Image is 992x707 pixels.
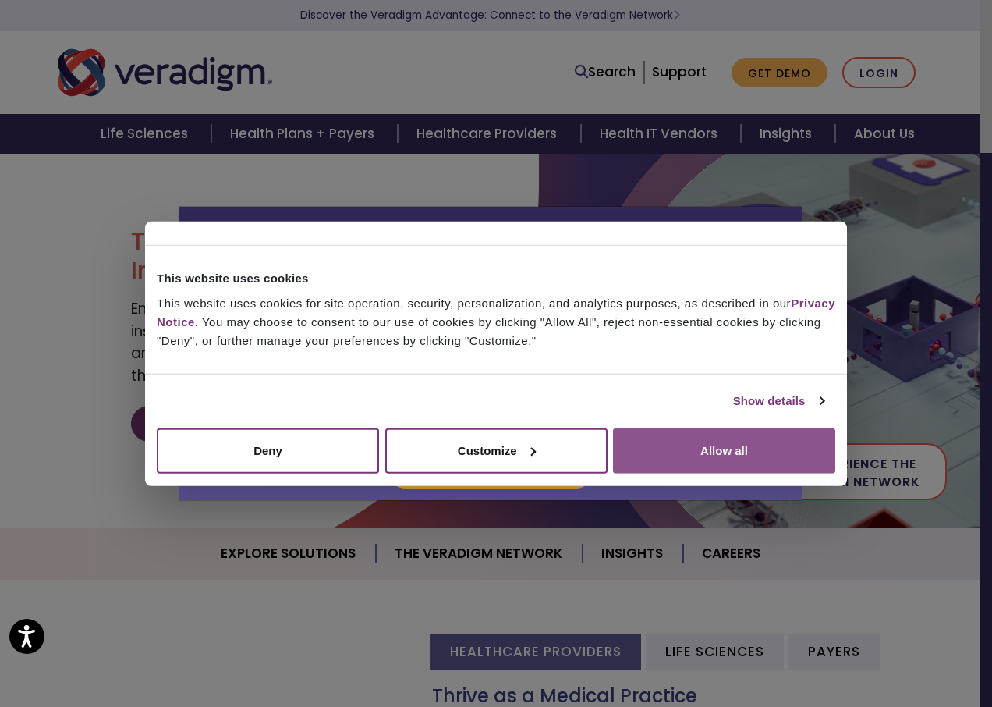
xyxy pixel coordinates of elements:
[157,269,835,288] div: This website uses cookies
[385,428,608,473] button: Customize
[157,296,835,328] a: Privacy Notice
[613,428,835,473] button: Allow all
[157,293,835,350] div: This website uses cookies for site operation, security, personalization, and analytics purposes, ...
[693,595,973,688] iframe: Drift Chat Widget
[179,207,802,280] h2: Allscripts is now Veradigm
[733,392,824,410] a: Show details
[157,428,379,473] button: Deny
